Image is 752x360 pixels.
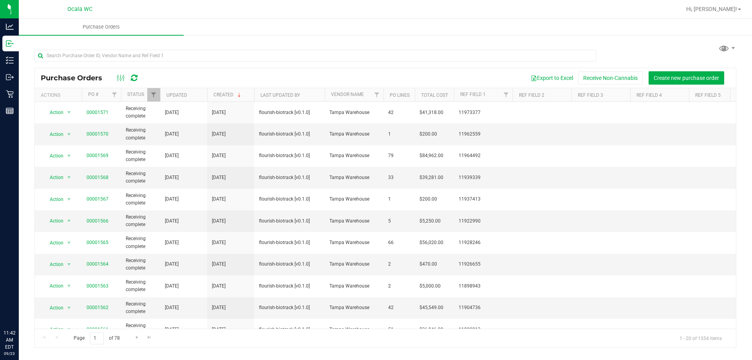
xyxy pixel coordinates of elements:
[636,92,662,98] a: Ref Field 4
[165,304,179,311] span: [DATE]
[459,195,508,203] span: 11937413
[459,304,508,311] span: 11904736
[64,194,74,205] span: select
[43,194,64,205] span: Action
[421,92,448,98] a: Total Cost
[212,109,226,116] span: [DATE]
[87,240,108,245] a: 00001565
[388,239,410,246] span: 66
[578,92,603,98] a: Ref Field 3
[388,174,410,181] span: 33
[43,237,64,248] span: Action
[43,215,64,226] span: Action
[165,217,179,225] span: [DATE]
[419,239,443,246] span: $56,020.00
[4,329,15,351] p: 11:42 AM EDT
[87,218,108,224] a: 00001566
[213,92,242,98] a: Created
[126,322,155,337] span: Receiving complete
[34,50,596,62] input: Search Purchase Order ID, Vendor Name and Ref Field 1
[212,130,226,138] span: [DATE]
[212,152,226,159] span: [DATE]
[64,280,74,291] span: select
[90,332,104,344] input: 1
[64,237,74,248] span: select
[131,332,143,343] a: Go to the next page
[126,192,155,207] span: Receiving complete
[126,148,155,163] span: Receiving complete
[64,129,74,140] span: select
[260,92,300,98] a: Last Updated By
[388,261,410,268] span: 2
[64,107,74,118] span: select
[329,174,379,181] span: Tampa Warehouse
[8,297,31,321] iframe: Resource center
[419,326,443,333] span: $36,846.00
[388,130,410,138] span: 1
[43,259,64,270] span: Action
[43,129,64,140] span: Action
[259,304,320,311] span: flourish-biotrack [v0.1.0]
[126,105,155,120] span: Receiving complete
[459,109,508,116] span: 11973377
[6,56,14,64] inline-svg: Inventory
[259,261,320,268] span: flourish-biotrack [v0.1.0]
[43,280,64,291] span: Action
[87,175,108,180] a: 00001568
[43,302,64,313] span: Action
[165,282,179,290] span: [DATE]
[144,332,155,343] a: Go to the last page
[64,215,74,226] span: select
[41,74,110,82] span: Purchase Orders
[67,332,126,344] span: Page of 78
[87,261,108,267] a: 00001564
[126,300,155,315] span: Receiving complete
[419,261,437,268] span: $470.00
[126,257,155,272] span: Receiving complete
[212,217,226,225] span: [DATE]
[87,153,108,158] a: 00001569
[212,195,226,203] span: [DATE]
[459,261,508,268] span: 11926655
[388,282,410,290] span: 2
[388,195,410,203] span: 1
[6,73,14,81] inline-svg: Outbound
[67,6,92,13] span: Ocala WC
[459,152,508,159] span: 11964492
[419,282,441,290] span: $5,000.00
[500,88,513,101] a: Filter
[419,152,443,159] span: $84,962.00
[212,174,226,181] span: [DATE]
[459,239,508,246] span: 11928246
[165,152,179,159] span: [DATE]
[212,282,226,290] span: [DATE]
[87,131,108,137] a: 00001570
[259,195,320,203] span: flourish-biotrack [v0.1.0]
[4,351,15,356] p: 09/23
[64,324,74,335] span: select
[43,324,64,335] span: Action
[87,110,108,115] a: 00001571
[165,109,179,116] span: [DATE]
[390,92,410,98] a: PO Lines
[329,239,379,246] span: Tampa Warehouse
[6,107,14,115] inline-svg: Reports
[165,195,179,203] span: [DATE]
[41,92,79,98] div: Actions
[126,235,155,250] span: Receiving complete
[126,213,155,228] span: Receiving complete
[126,170,155,185] span: Receiving complete
[459,326,508,333] span: 11892813
[6,90,14,98] inline-svg: Retail
[371,88,383,101] a: Filter
[329,195,379,203] span: Tampa Warehouse
[329,326,379,333] span: Tampa Warehouse
[165,326,179,333] span: [DATE]
[212,304,226,311] span: [DATE]
[165,174,179,181] span: [DATE]
[459,217,508,225] span: 11922990
[64,259,74,270] span: select
[259,217,320,225] span: flourish-biotrack [v0.1.0]
[165,261,179,268] span: [DATE]
[259,326,320,333] span: flourish-biotrack [v0.1.0]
